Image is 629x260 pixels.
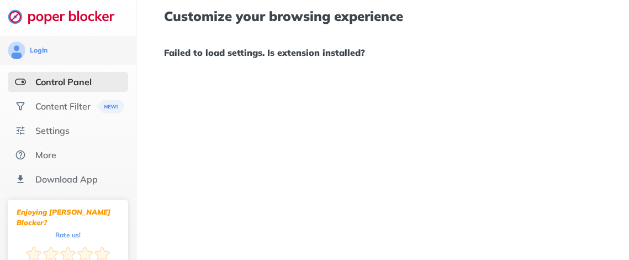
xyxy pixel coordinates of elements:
div: Content Filter [35,101,91,112]
div: Enjoying [PERSON_NAME] Blocker? [17,207,119,228]
div: More [35,149,56,160]
div: Settings [35,125,70,136]
img: logo-webpage.svg [8,9,126,24]
div: Download App [35,174,98,185]
div: Login [30,46,47,55]
img: features-selected.svg [15,76,26,87]
img: about.svg [15,149,26,160]
img: menuBanner.svg [97,100,124,113]
img: social.svg [15,101,26,112]
img: settings.svg [15,125,26,136]
div: Rate us! [55,232,81,237]
img: avatar.svg [8,41,25,59]
img: download-app.svg [15,174,26,185]
div: Control Panel [35,76,92,87]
